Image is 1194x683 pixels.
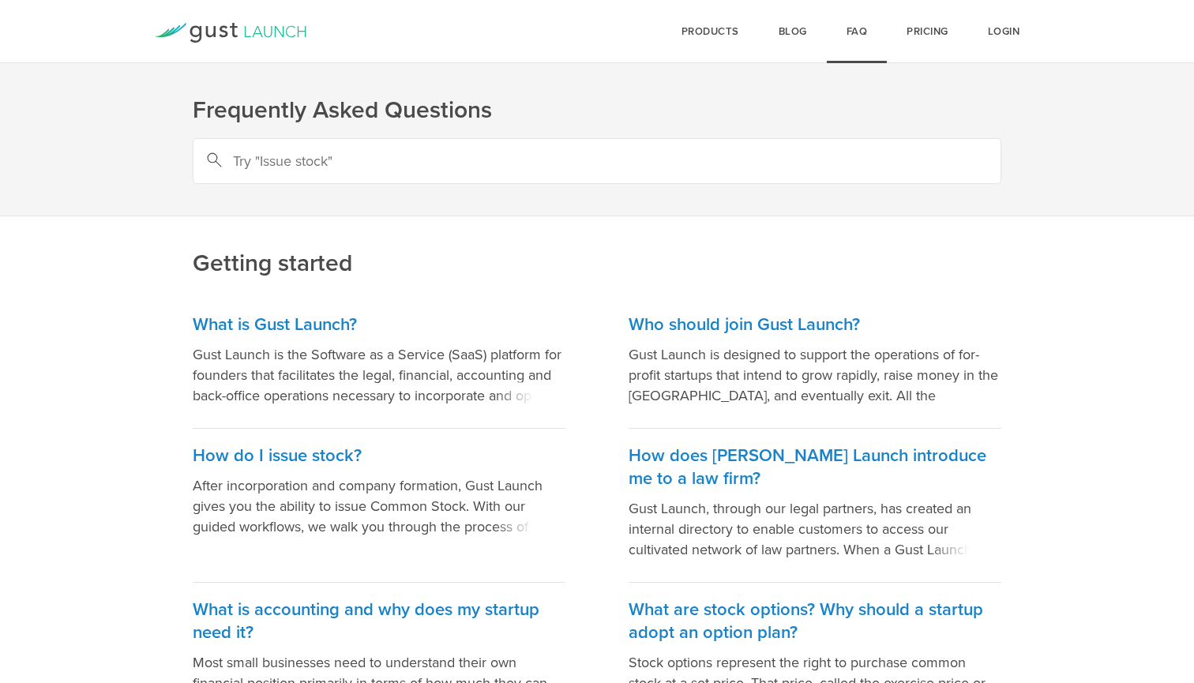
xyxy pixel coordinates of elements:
[629,344,1001,406] p: Gust Launch is designed to support the operations of for-profit startups that intend to grow rapi...
[629,298,1001,429] a: Who should join Gust Launch? Gust Launch is designed to support the operations of for-profit star...
[193,313,565,336] h3: What is Gust Launch?
[193,445,565,467] h3: How do I issue stock?
[193,599,565,644] h3: What is accounting and why does my startup need it?
[193,475,565,537] p: After incorporation and company formation, Gust Launch gives you the ability to issue Common Stoc...
[193,141,1001,280] h2: Getting started
[193,138,1001,184] input: Try "Issue stock"
[193,298,565,429] a: What is Gust Launch? Gust Launch is the Software as a Service (SaaS) platform for founders that f...
[629,445,1001,490] h3: How does [PERSON_NAME] Launch introduce me to a law firm?
[193,344,565,406] p: Gust Launch is the Software as a Service (SaaS) platform for founders that facilitates the legal,...
[629,599,1001,644] h3: What are stock options? Why should a startup adopt an option plan?
[629,498,1001,560] p: Gust Launch, through our legal partners, has created an internal directory to enable customers to...
[193,95,1001,126] h1: Frequently Asked Questions
[193,429,565,583] a: How do I issue stock? After incorporation and company formation, Gust Launch gives you the abilit...
[629,429,1001,583] a: How does [PERSON_NAME] Launch introduce me to a law firm? Gust Launch, through our legal partners...
[629,313,1001,336] h3: Who should join Gust Launch?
